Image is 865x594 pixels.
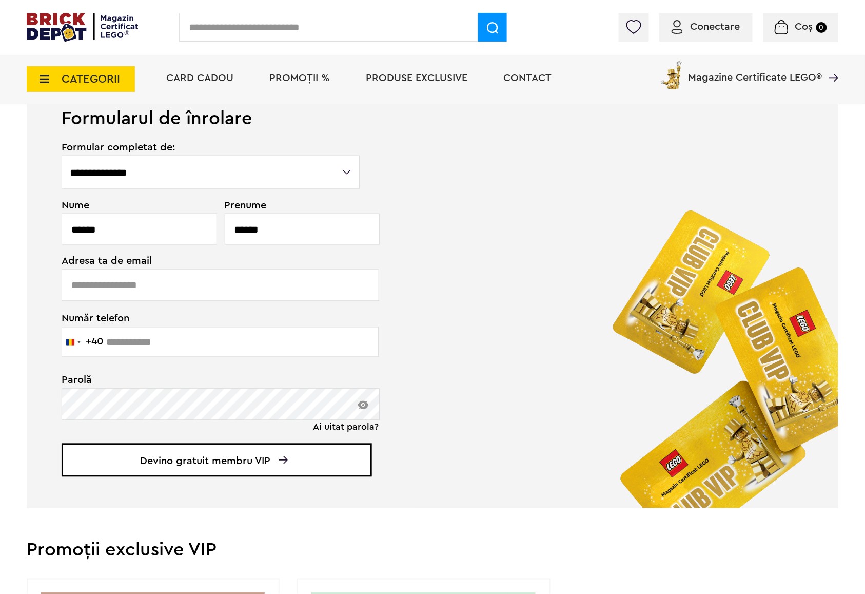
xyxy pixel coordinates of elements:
span: Magazine Certificate LEGO® [689,59,822,83]
span: Parolă [62,375,361,386]
span: Nume [62,200,211,210]
a: Magazine Certificate LEGO® [822,59,838,69]
img: vip_page_image [596,193,838,508]
a: Contact [503,73,552,83]
a: PROMOȚII % [269,73,330,83]
h2: Promoții exclusive VIP [27,541,838,559]
span: Devino gratuit membru VIP [62,444,372,477]
small: 0 [816,22,827,33]
span: Formular completat de: [62,142,361,152]
div: +40 [86,337,103,347]
a: Ai uitat parola? [313,422,379,432]
span: Adresa ta de email [62,256,361,266]
span: Număr telefon [62,312,361,324]
a: Produse exclusive [366,73,467,83]
a: Conectare [672,22,740,32]
span: CATEGORII [62,73,120,85]
span: Coș [795,22,813,32]
button: Selected country [62,328,103,357]
span: Prenume [225,200,361,210]
a: Card Cadou [166,73,233,83]
span: Conectare [691,22,740,32]
img: Arrow%20-%20Down.svg [279,456,288,464]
